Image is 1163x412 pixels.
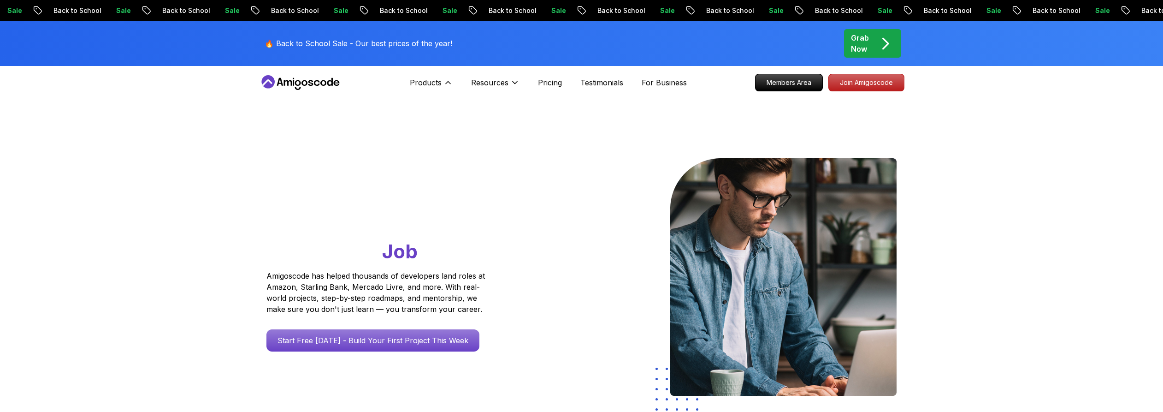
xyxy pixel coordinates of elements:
a: Start Free [DATE] - Build Your First Project This Week [266,329,479,352]
p: Members Area [756,74,822,91]
p: Back to School [662,6,725,15]
p: Sale [398,6,428,15]
p: Sale [289,6,319,15]
p: Back to School [880,6,942,15]
p: Sale [616,6,645,15]
p: Sale [942,6,972,15]
p: Resources [471,77,508,88]
p: Amigoscode has helped thousands of developers land roles at Amazon, Starling Bank, Mercado Livre,... [266,270,488,315]
p: Sale [181,6,210,15]
p: Back to School [771,6,833,15]
p: Products [410,77,442,88]
p: Back to School [553,6,616,15]
a: Pricing [538,77,562,88]
a: Members Area [755,74,823,91]
p: Back to School [118,6,181,15]
p: Back to School [988,6,1051,15]
a: For Business [642,77,687,88]
a: Join Amigoscode [828,74,904,91]
p: Join Amigoscode [829,74,904,91]
p: Back to School [9,6,72,15]
p: Sale [725,6,754,15]
p: Grab Now [851,32,869,54]
p: 🔥 Back to School Sale - Our best prices of the year! [265,38,452,49]
p: Sale [833,6,863,15]
button: Resources [471,77,520,96]
p: Sale [72,6,101,15]
p: Back to School [336,6,398,15]
button: Products [410,77,453,96]
p: Sale [507,6,537,15]
p: Sale [1051,6,1080,15]
p: Back to School [1097,6,1160,15]
p: Back to School [444,6,507,15]
p: Back to School [227,6,289,15]
a: Testimonials [580,77,623,88]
